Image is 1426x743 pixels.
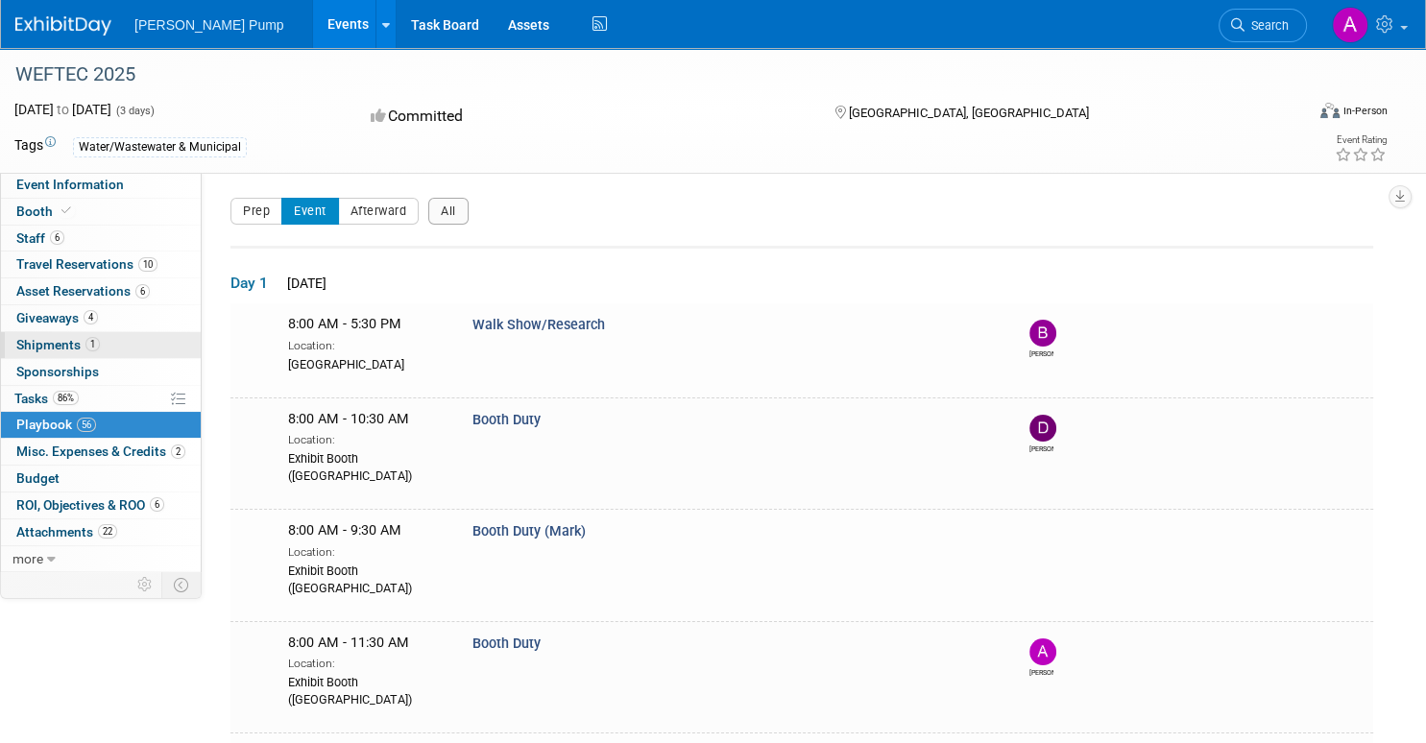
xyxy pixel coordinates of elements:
[1,226,201,252] a: Staff6
[1029,638,1056,665] img: Allan Curry
[54,102,72,117] span: to
[1,332,201,358] a: Shipments1
[1,199,201,225] a: Booth
[16,230,64,246] span: Staff
[16,204,75,219] span: Booth
[162,572,202,597] td: Toggle Event Tabs
[849,106,1089,120] span: [GEOGRAPHIC_DATA], [GEOGRAPHIC_DATA]
[16,177,124,192] span: Event Information
[1029,415,1056,442] img: David Perry
[230,198,282,225] button: Prep
[288,635,409,651] span: 8:00 AM - 11:30 AM
[1219,9,1307,42] a: Search
[288,354,444,373] div: [GEOGRAPHIC_DATA]
[1,386,201,412] a: Tasks86%
[16,310,98,325] span: Giveaways
[1029,665,1053,678] div: Allan Curry
[14,102,111,117] span: [DATE] [DATE]
[1,546,201,572] a: more
[15,16,111,36] img: ExhibitDay
[77,418,96,432] span: 56
[1,519,201,545] a: Attachments22
[288,316,401,332] span: 8:00 AM - 5:30 PM
[73,137,247,157] div: Water/Wastewater & Municipal
[288,429,444,448] div: Location:
[230,273,278,294] span: Day 1
[61,205,71,216] i: Booth reservation complete
[365,100,804,133] div: Committed
[1029,442,1053,454] div: David Perry
[472,523,586,539] span: Booth Duty (Mark)
[288,448,444,485] div: Exhibit Booth ([GEOGRAPHIC_DATA])
[288,541,444,561] div: Location:
[98,524,117,539] span: 22
[288,653,444,672] div: Location:
[1332,7,1368,43] img: Allan Curry
[150,497,164,512] span: 6
[16,364,99,379] span: Sponsorships
[85,337,100,351] span: 1
[1,252,201,277] a: Travel Reservations10
[171,444,185,459] span: 2
[288,411,409,427] span: 8:00 AM - 10:30 AM
[1,492,201,518] a: ROI, Objectives & ROO6
[1,172,201,198] a: Event Information
[16,283,150,299] span: Asset Reservations
[472,317,605,333] span: Walk Show/Research
[338,198,420,225] button: Afterward
[114,105,155,117] span: (3 days)
[288,335,444,354] div: Location:
[288,561,444,597] div: Exhibit Booth ([GEOGRAPHIC_DATA])
[281,276,326,291] span: [DATE]
[129,572,162,597] td: Personalize Event Tab Strip
[1320,103,1340,118] img: Format-Inperson.png
[1,278,201,304] a: Asset Reservations6
[1342,104,1388,118] div: In-Person
[16,256,157,272] span: Travel Reservations
[1245,18,1289,33] span: Search
[472,635,541,652] span: Booth Duty
[288,672,444,708] div: Exhibit Booth ([GEOGRAPHIC_DATA])
[16,443,185,459] span: Misc. Expenses & Credits
[84,310,98,324] span: 4
[138,257,157,272] span: 10
[12,551,43,566] span: more
[50,230,64,245] span: 6
[14,135,56,157] td: Tags
[16,497,164,513] span: ROI, Objectives & ROO
[9,58,1270,92] div: WEFTEC 2025
[1,412,201,438] a: Playbook56
[134,17,284,33] span: [PERSON_NAME] Pump
[1029,320,1056,347] img: Bobby Zitzka
[53,391,79,405] span: 86%
[1335,135,1387,145] div: Event Rating
[1,439,201,465] a: Misc. Expenses & Credits2
[1,305,201,331] a: Giveaways4
[1,359,201,385] a: Sponsorships
[281,198,339,225] button: Event
[1,466,201,491] a: Budget
[1029,347,1053,359] div: Bobby Zitzka
[16,470,60,486] span: Budget
[16,337,100,352] span: Shipments
[472,412,541,428] span: Booth Duty
[14,391,79,406] span: Tasks
[288,522,401,539] span: 8:00 AM - 9:30 AM
[16,524,117,539] span: Attachments
[1183,100,1388,129] div: Event Format
[135,284,150,299] span: 6
[16,417,96,432] span: Playbook
[428,198,469,225] button: All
